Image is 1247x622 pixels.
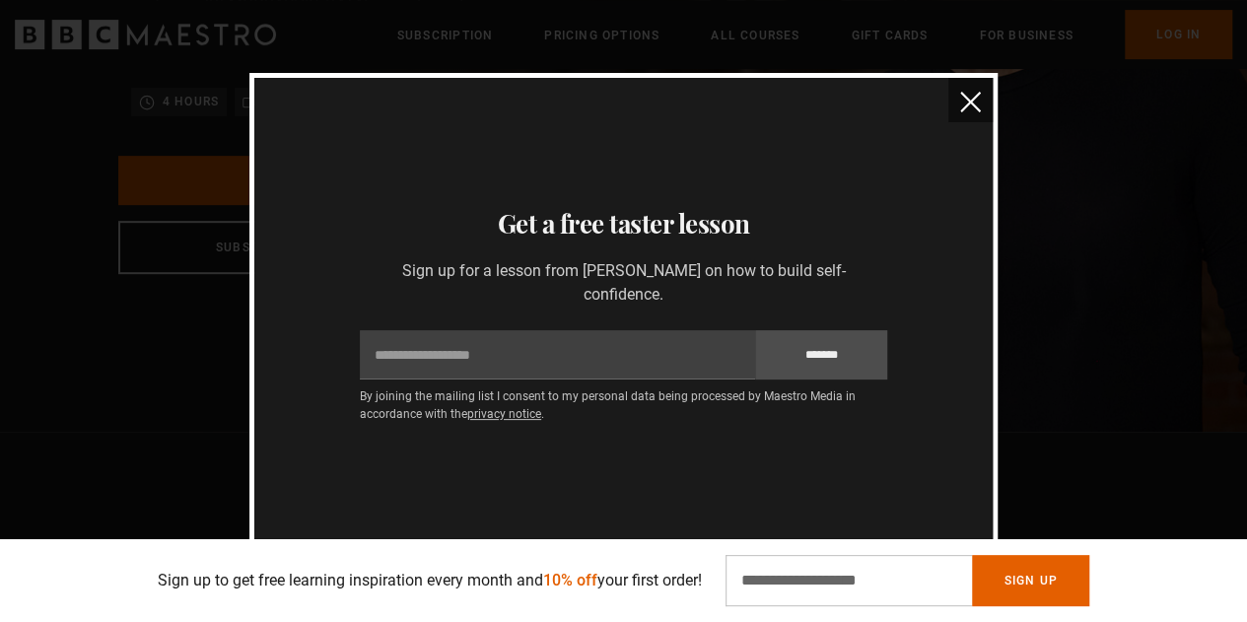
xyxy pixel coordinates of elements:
p: Sign up to get free learning inspiration every month and your first order! [158,569,702,592]
a: privacy notice [467,407,541,421]
span: 10% off [543,571,597,589]
button: close [948,78,993,122]
h3: Get a free taster lesson [278,204,969,243]
p: By joining the mailing list I consent to my personal data being processed by Maestro Media in acc... [360,387,887,423]
p: Sign up for a lesson from [PERSON_NAME] on how to build self-confidence. [360,259,887,307]
button: Sign Up [972,555,1088,606]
